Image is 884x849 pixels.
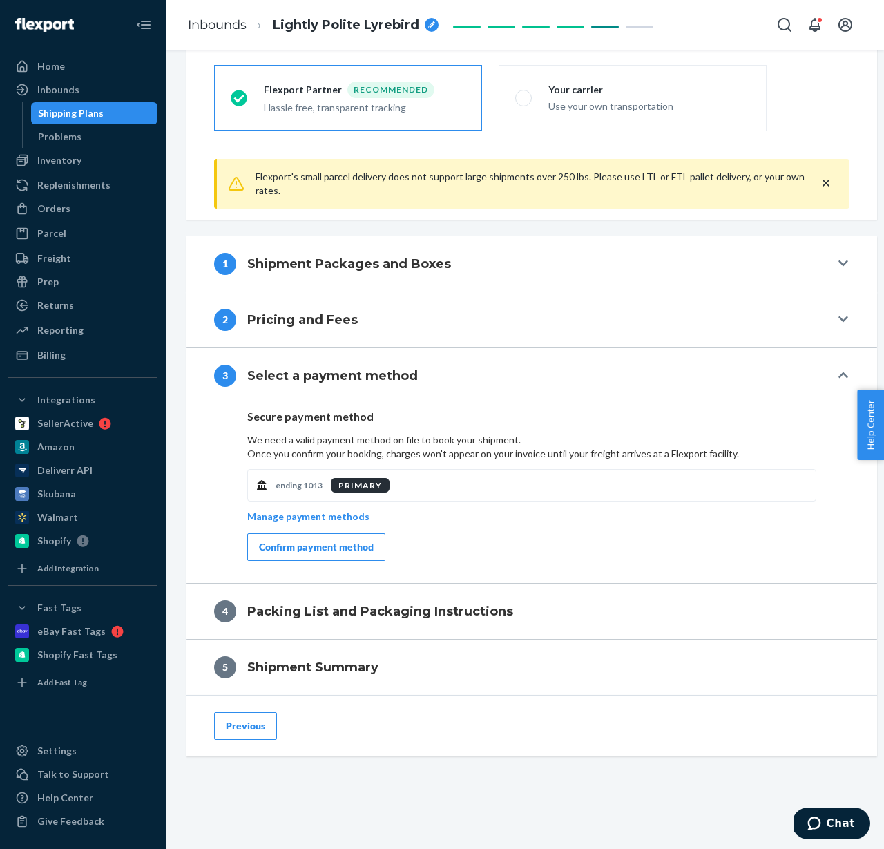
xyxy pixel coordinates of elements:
button: close [819,176,833,191]
a: Returns [8,294,157,316]
div: Flexport's small parcel delivery does not support large shipments over 250 lbs. Please use LTL or... [214,159,849,209]
div: Talk to Support [37,767,109,781]
div: Walmart [37,511,78,524]
a: Inventory [8,149,157,171]
div: Amazon [37,440,75,454]
button: Give Feedback [8,810,157,832]
div: Help Center [37,791,93,805]
div: eBay Fast Tags [37,624,106,638]
div: PRIMARY [331,478,390,493]
div: Replenishments [37,178,110,192]
div: Hassle free, transparent tracking [264,101,465,115]
button: Close Navigation [130,11,157,39]
button: Open notifications [801,11,829,39]
p: Secure payment method [247,409,816,425]
div: 4 [214,600,236,622]
div: Billing [37,348,66,362]
div: Fast Tags [37,601,81,615]
div: Confirm payment method [259,540,374,554]
div: Settings [37,744,77,758]
button: 1Shipment Packages and Boxes [186,236,877,292]
div: Orders [37,202,70,216]
button: Fast Tags [8,597,157,619]
a: Parcel [8,222,157,245]
button: Previous [214,712,277,740]
div: 1 [214,253,236,275]
p: ending 1013 [276,479,323,491]
a: Reporting [8,319,157,341]
p: We need a valid payment method on file to book your shipment. [247,433,816,461]
img: Flexport logo [15,18,74,32]
div: Reporting [37,323,84,337]
a: Inbounds [188,17,247,32]
div: Integrations [37,393,95,407]
div: Shopify Fast Tags [37,648,117,662]
div: Use your own transportation [548,99,750,113]
p: Manage payment methods [247,510,369,524]
div: Your carrier [548,83,750,97]
h4: Shipment Summary [247,658,378,676]
div: Give Feedback [37,814,104,828]
div: 3 [214,365,236,387]
a: Prep [8,271,157,293]
a: Shopify [8,530,157,552]
div: Skubana [37,487,76,501]
div: Home [37,59,65,73]
div: Recommended [347,82,434,98]
button: Help Center [857,390,884,460]
button: Confirm payment method [247,533,385,561]
h4: Pricing and Fees [247,311,358,329]
a: Settings [8,740,157,762]
div: Deliverr API [37,464,93,477]
button: 3Select a payment method [186,348,877,403]
a: Replenishments [8,174,157,196]
a: Amazon [8,436,157,458]
div: Parcel [37,227,66,240]
a: Problems [31,126,158,148]
a: Skubana [8,483,157,505]
div: Shipping Plans [38,106,104,120]
a: Orders [8,198,157,220]
div: 2 [214,309,236,331]
span: Lightly Polite Lyrebird [273,17,419,35]
a: Freight [8,247,157,269]
div: Inbounds [37,83,79,97]
div: Shopify [37,534,71,548]
button: Talk to Support [8,763,157,785]
a: Add Fast Tag [8,671,157,694]
a: Shopify Fast Tags [8,644,157,666]
a: Inbounds [8,79,157,101]
a: Add Integration [8,557,157,580]
a: SellerActive [8,412,157,435]
button: 2Pricing and Fees [186,292,877,347]
div: Prep [37,275,59,289]
a: Billing [8,344,157,366]
iframe: Opens a widget where you can chat to one of our agents [794,808,870,842]
div: Problems [38,130,81,144]
a: eBay Fast Tags [8,620,157,642]
h4: Select a payment method [247,367,418,385]
button: 5Shipment Summary [186,640,877,695]
p: Once you confirm your booking, charges won't appear on your invoice until your freight arrives at... [247,447,816,461]
div: Returns [37,298,74,312]
a: Walmart [8,506,157,528]
h4: Packing List and Packaging Instructions [247,602,513,620]
div: Inventory [37,153,81,167]
a: Help Center [8,787,157,809]
a: Home [8,55,157,77]
ol: breadcrumbs [177,5,450,46]
div: 5 [214,656,236,678]
div: SellerActive [37,417,93,430]
button: Open account menu [832,11,859,39]
button: Open Search Box [771,11,798,39]
button: Integrations [8,389,157,411]
div: Add Fast Tag [37,676,87,688]
button: 4Packing List and Packaging Instructions [186,584,877,639]
div: Flexport Partner [264,83,347,97]
div: Add Integration [37,562,99,574]
div: Freight [37,251,71,265]
h4: Shipment Packages and Boxes [247,255,451,273]
a: Deliverr API [8,459,157,481]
